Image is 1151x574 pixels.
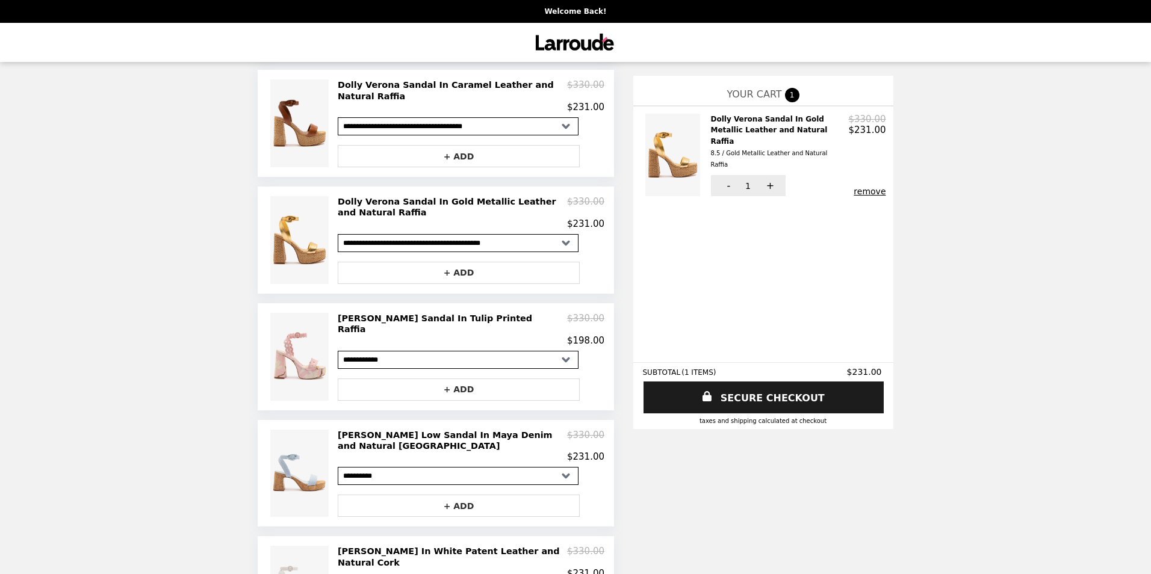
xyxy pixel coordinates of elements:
[338,378,580,401] button: + ADD
[643,418,884,424] div: Taxes and Shipping calculated at checkout
[338,79,567,102] h2: Dolly Verona Sandal In Caramel Leather and Natural Raffia
[567,313,604,335] p: $330.00
[711,148,844,170] div: 8.5 / Gold Metallic Leather and Natural Raffia
[270,313,332,401] img: Dolly Broderie Sandal In Tulip Printed Raffia
[338,495,580,517] button: + ADD
[338,117,579,135] select: Select a product variant
[338,262,580,284] button: + ADD
[567,79,604,102] p: $330.00
[270,79,332,167] img: Dolly Verona Sandal In Caramel Leather and Natural Raffia
[752,175,786,196] button: +
[338,313,567,335] h2: [PERSON_NAME] Sandal In Tulip Printed Raffia
[567,102,604,113] p: $231.00
[567,430,604,452] p: $330.00
[645,114,703,196] img: Dolly Verona Sandal In Gold Metallic Leather and Natural Raffia
[727,88,782,100] span: YOUR CART
[567,218,604,229] p: $231.00
[338,234,579,252] select: Select a product variant
[338,145,580,167] button: + ADD
[338,351,579,369] select: Select a product variant
[567,335,604,346] p: $198.00
[849,114,886,125] p: $330.00
[270,196,332,284] img: Dolly Verona Sandal In Gold Metallic Leather and Natural Raffia
[338,430,567,452] h2: [PERSON_NAME] Low Sandal In Maya Denim and Natural [GEOGRAPHIC_DATA]
[544,7,606,16] p: Welcome Back!
[847,367,884,377] span: $231.00
[338,467,579,485] select: Select a product variant
[682,368,716,377] span: ( 1 ITEMS )
[849,125,886,135] p: $231.00
[567,546,604,568] p: $330.00
[711,114,849,170] h2: Dolly Verona Sandal In Gold Metallic Leather and Natural Raffia
[567,451,604,462] p: $231.00
[270,430,332,517] img: Dolly Verona Low Sandal In Maya Denim and Natural Cork
[644,381,884,413] a: SECURE CHECKOUT
[338,196,567,218] h2: Dolly Verona Sandal In Gold Metallic Leather and Natural Raffia
[711,175,744,196] button: -
[567,196,604,218] p: $330.00
[532,30,619,55] img: Brand Logo
[785,88,799,102] span: 1
[338,546,567,568] h2: [PERSON_NAME] In White Patent Leather and Natural Cork
[854,187,886,196] button: remove
[746,181,751,191] span: 1
[643,368,682,377] span: SUBTOTAL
